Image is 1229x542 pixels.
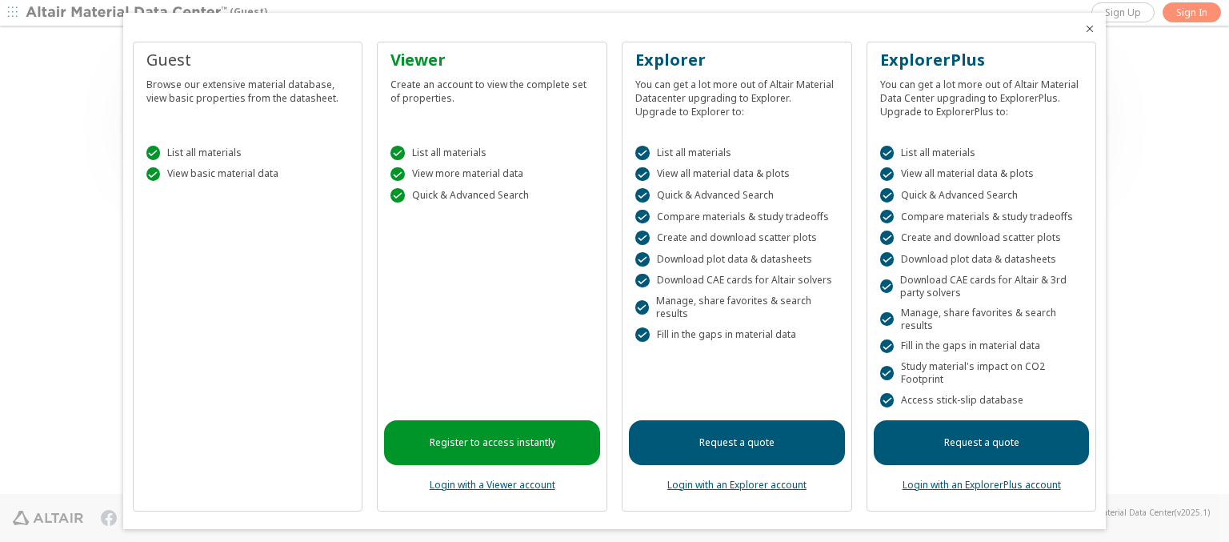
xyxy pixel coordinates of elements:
[635,274,650,288] div: 
[880,231,895,245] div: 
[390,167,594,182] div: View more material data
[903,478,1061,492] a: Login with an ExplorerPlus account
[880,279,893,294] div: 
[880,146,895,160] div: 
[635,231,650,245] div: 
[146,146,161,160] div: 
[880,167,1083,182] div: View all material data & plots
[635,295,839,320] div: Manage, share favorites & search results
[390,188,594,203] div: Quick & Advanced Search
[146,167,161,182] div: 
[635,188,650,203] div: 
[635,71,839,118] div: You can get a lot more out of Altair Material Datacenter upgrading to Explorer. Upgrade to Explor...
[880,360,1083,386] div: Study material's impact on CO2 Footprint
[390,49,594,71] div: Viewer
[880,252,1083,267] div: Download plot data & datasheets
[635,327,839,342] div: Fill in the gaps in material data
[390,146,405,160] div: 
[635,252,650,267] div: 
[146,49,350,71] div: Guest
[635,252,839,267] div: Download plot data & datasheets
[635,188,839,203] div: Quick & Advanced Search
[880,231,1083,245] div: Create and download scatter plots
[635,274,839,288] div: Download CAE cards for Altair solvers
[880,339,1083,354] div: Fill in the gaps in material data
[390,71,594,105] div: Create an account to view the complete set of properties.
[390,167,405,182] div: 
[880,210,895,224] div: 
[635,300,649,315] div: 
[1083,22,1096,35] button: Close
[635,167,839,182] div: View all material data & plots
[880,339,895,354] div: 
[880,307,1083,332] div: Manage, share favorites & search results
[880,188,895,203] div: 
[880,393,1083,408] div: Access stick-slip database
[880,49,1083,71] div: ExplorerPlus
[390,146,594,160] div: List all materials
[635,210,650,224] div: 
[635,146,650,160] div: 
[635,231,839,245] div: Create and download scatter plots
[430,478,555,492] a: Login with a Viewer account
[635,327,650,342] div: 
[880,393,895,408] div: 
[880,274,1083,299] div: Download CAE cards for Altair & 3rd party solvers
[880,312,894,327] div: 
[635,210,839,224] div: Compare materials & study tradeoffs
[635,146,839,160] div: List all materials
[146,71,350,105] div: Browse our extensive material database, view basic properties from the datasheet.
[880,146,1083,160] div: List all materials
[629,420,845,465] a: Request a quote
[384,420,600,465] a: Register to access instantly
[880,71,1083,118] div: You can get a lot more out of Altair Material Data Center upgrading to ExplorerPlus. Upgrade to E...
[880,188,1083,203] div: Quick & Advanced Search
[874,420,1090,465] a: Request a quote
[880,252,895,267] div: 
[635,167,650,182] div: 
[880,210,1083,224] div: Compare materials & study tradeoffs
[880,366,894,380] div: 
[635,49,839,71] div: Explorer
[146,146,350,160] div: List all materials
[390,188,405,203] div: 
[146,167,350,182] div: View basic material data
[667,478,807,492] a: Login with an Explorer account
[880,167,895,182] div: 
